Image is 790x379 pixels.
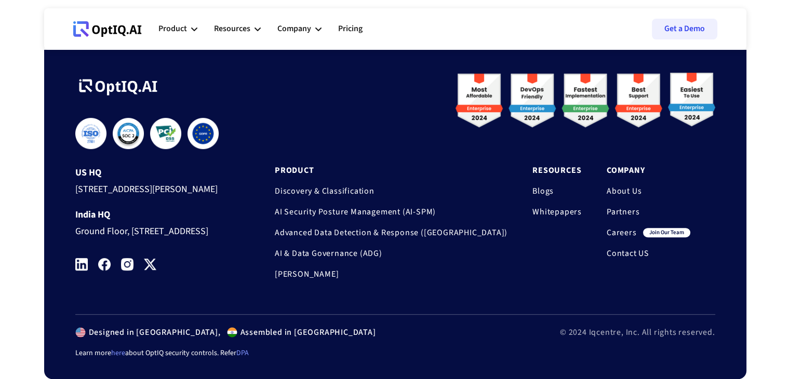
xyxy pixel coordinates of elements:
div: [STREET_ADDRESS][PERSON_NAME] [75,178,235,197]
a: Careers [607,227,637,238]
a: About Us [607,186,690,196]
div: India HQ [75,210,235,220]
a: DPA [236,348,249,358]
div: Resources [214,22,250,36]
a: Webflow Homepage [73,13,142,45]
a: Get a Demo [652,19,717,39]
a: Product [275,165,507,175]
div: US HQ [75,168,235,178]
div: Company [277,13,322,45]
a: [PERSON_NAME] [275,269,507,279]
div: Ground Floor, [STREET_ADDRESS] [75,220,235,239]
a: Blogs [532,186,582,196]
div: Webflow Homepage [73,36,74,37]
a: Partners [607,207,690,217]
a: Company [607,165,690,175]
a: Discovery & Classification [275,186,507,196]
a: Resources [532,165,582,175]
div: Product [158,13,197,45]
a: Contact US [607,248,690,259]
a: Pricing [338,13,363,45]
a: AI & Data Governance (ADG) [275,248,507,259]
div: join our team [643,228,690,237]
div: © 2024 Iqcentre, Inc. All rights reserved. [560,327,715,337]
a: here [111,348,125,358]
a: AI Security Posture Management (AI-SPM) [275,207,507,217]
a: Advanced Data Detection & Response ([GEOGRAPHIC_DATA]) [275,227,507,238]
div: Product [158,22,187,36]
div: Designed in [GEOGRAPHIC_DATA], [86,327,221,337]
div: Learn more about OptIQ security controls. Refer [75,348,715,358]
div: Assembled in [GEOGRAPHIC_DATA] [237,327,376,337]
div: Company [277,22,311,36]
a: Whitepapers [532,207,582,217]
div: Resources [214,13,261,45]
